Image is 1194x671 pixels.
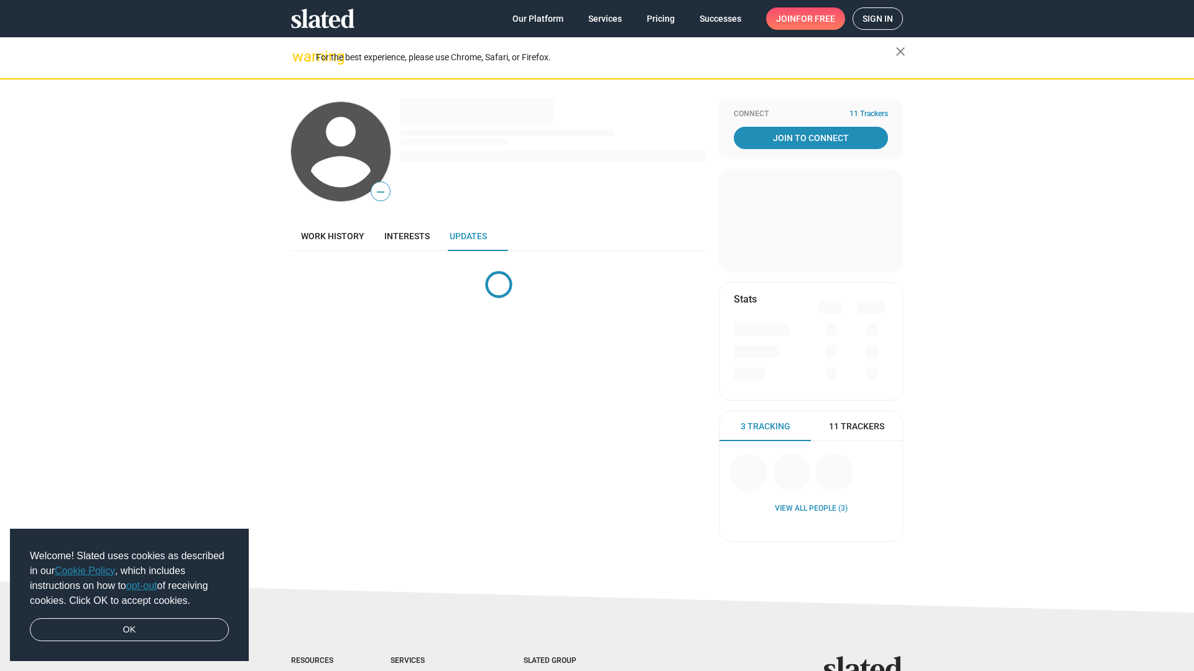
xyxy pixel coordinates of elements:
[384,231,430,241] span: Interests
[301,231,364,241] span: Work history
[371,184,390,200] span: —
[30,549,229,608] span: Welcome! Slated uses cookies as described in our , which includes instructions on how to of recei...
[853,7,903,30] a: Sign in
[796,7,835,30] span: for free
[775,504,848,514] a: View all People (3)
[316,49,895,66] div: For the best experience, please use Chrome, Safari, or Firefox.
[292,49,307,64] mat-icon: warning
[690,7,751,30] a: Successes
[524,656,608,666] div: Slated Group
[291,656,341,666] div: Resources
[637,7,685,30] a: Pricing
[374,221,440,251] a: Interests
[391,656,474,666] div: Services
[440,221,497,251] a: Updates
[450,231,487,241] span: Updates
[126,580,157,591] a: opt-out
[647,7,675,30] span: Pricing
[700,7,741,30] span: Successes
[512,7,563,30] span: Our Platform
[10,529,249,662] div: cookieconsent
[766,7,845,30] a: Joinfor free
[736,127,886,149] span: Join To Connect
[734,109,888,119] div: Connect
[291,221,374,251] a: Work history
[588,7,622,30] span: Services
[863,8,893,29] span: Sign in
[578,7,632,30] a: Services
[30,618,229,642] a: dismiss cookie message
[849,109,888,119] span: 11 Trackers
[776,7,835,30] span: Join
[734,127,888,149] a: Join To Connect
[741,421,790,432] span: 3 Tracking
[502,7,573,30] a: Our Platform
[893,44,908,59] mat-icon: close
[55,565,115,576] a: Cookie Policy
[829,421,884,432] span: 11 Trackers
[734,293,757,306] mat-card-title: Stats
